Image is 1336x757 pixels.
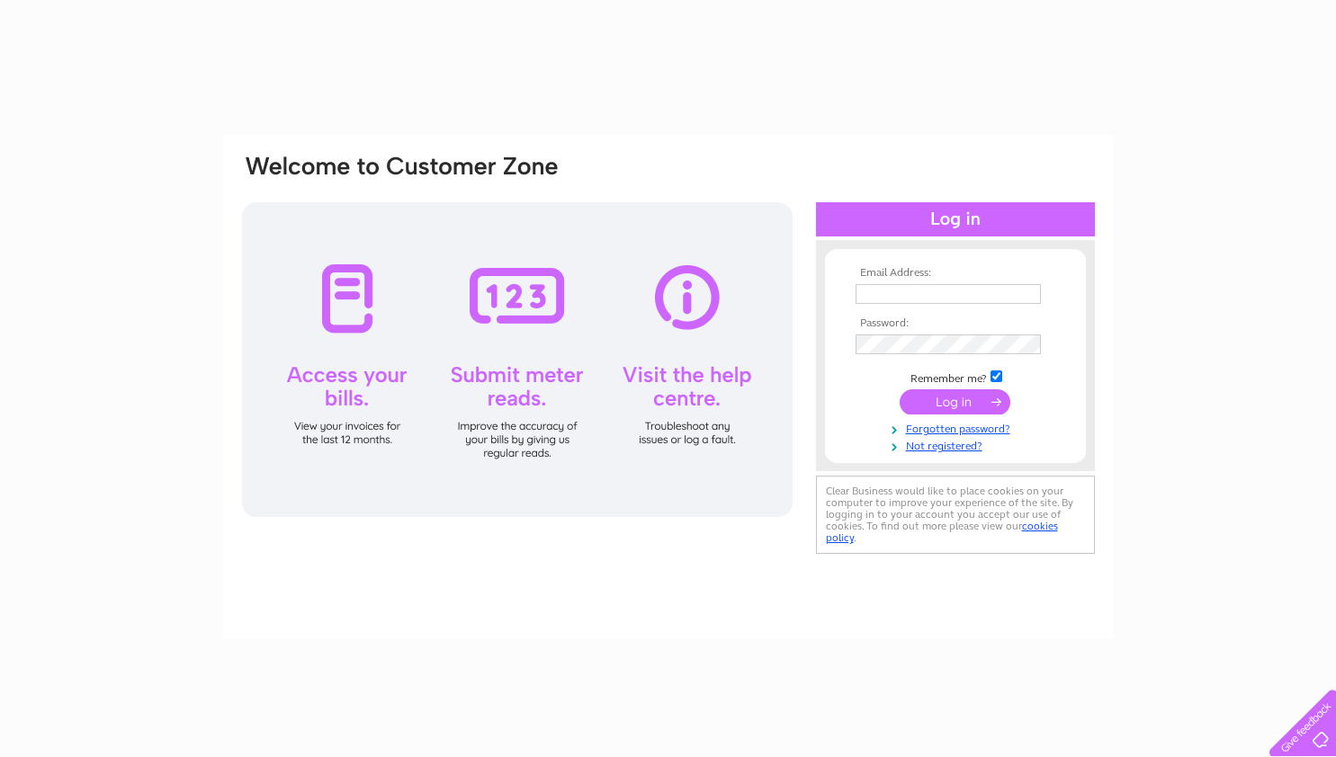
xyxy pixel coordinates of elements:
[856,436,1060,453] a: Not registered?
[856,419,1060,436] a: Forgotten password?
[826,520,1058,544] a: cookies policy
[851,267,1060,280] th: Email Address:
[851,368,1060,386] td: Remember me?
[900,389,1010,414] input: Submit
[816,476,1095,554] div: Clear Business would like to place cookies on your computer to improve your experience of the sit...
[851,317,1060,330] th: Password:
